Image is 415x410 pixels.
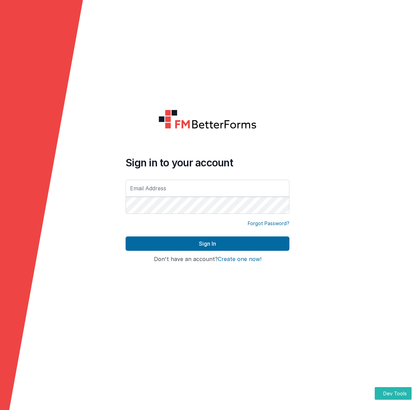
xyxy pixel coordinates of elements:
button: Sign In [126,236,289,251]
button: Create one now! [218,256,261,262]
input: Email Address [126,180,289,197]
button: Dev Tools [375,387,412,400]
h4: Don't have an account? [126,256,289,262]
a: Forgot Password? [248,220,289,227]
h4: Sign in to your account [126,156,289,169]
